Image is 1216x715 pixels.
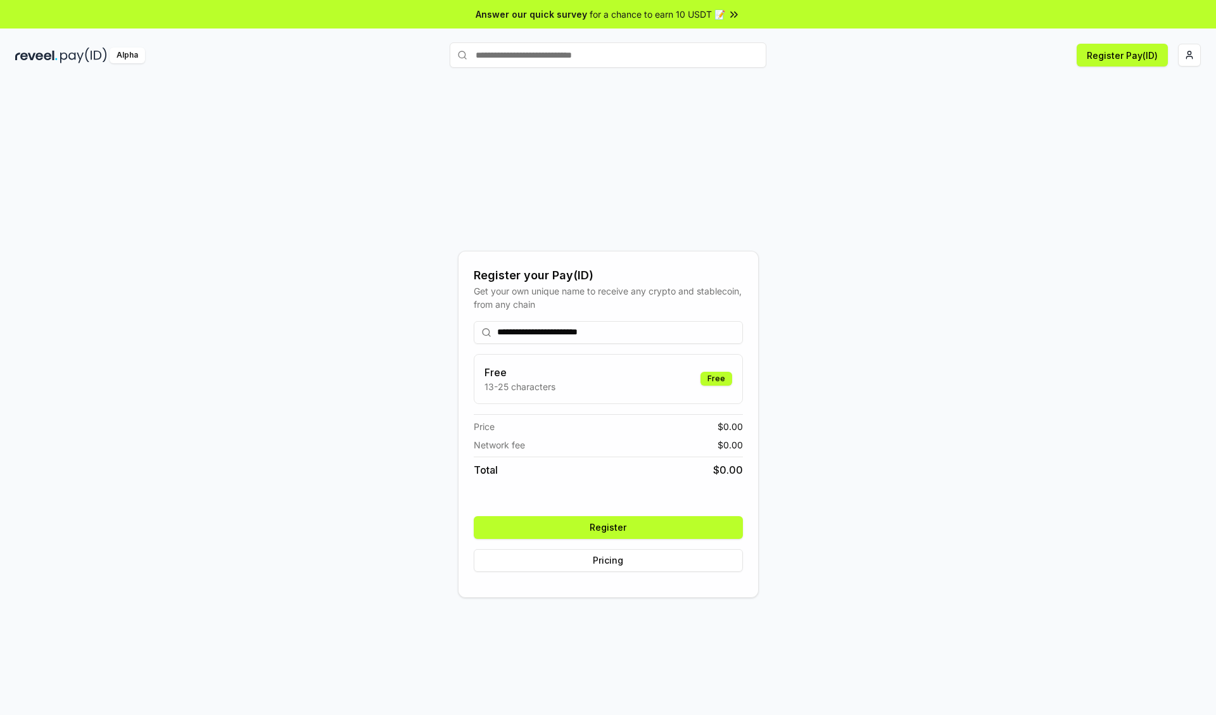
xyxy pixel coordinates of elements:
[474,516,743,539] button: Register
[60,47,107,63] img: pay_id
[718,420,743,433] span: $ 0.00
[484,380,555,393] p: 13-25 characters
[474,549,743,572] button: Pricing
[110,47,145,63] div: Alpha
[474,462,498,478] span: Total
[700,372,732,386] div: Free
[718,438,743,452] span: $ 0.00
[484,365,555,380] h3: Free
[713,462,743,478] span: $ 0.00
[474,420,495,433] span: Price
[590,8,725,21] span: for a chance to earn 10 USDT 📝
[15,47,58,63] img: reveel_dark
[474,438,525,452] span: Network fee
[1077,44,1168,66] button: Register Pay(ID)
[476,8,587,21] span: Answer our quick survey
[474,284,743,311] div: Get your own unique name to receive any crypto and stablecoin, from any chain
[474,267,743,284] div: Register your Pay(ID)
